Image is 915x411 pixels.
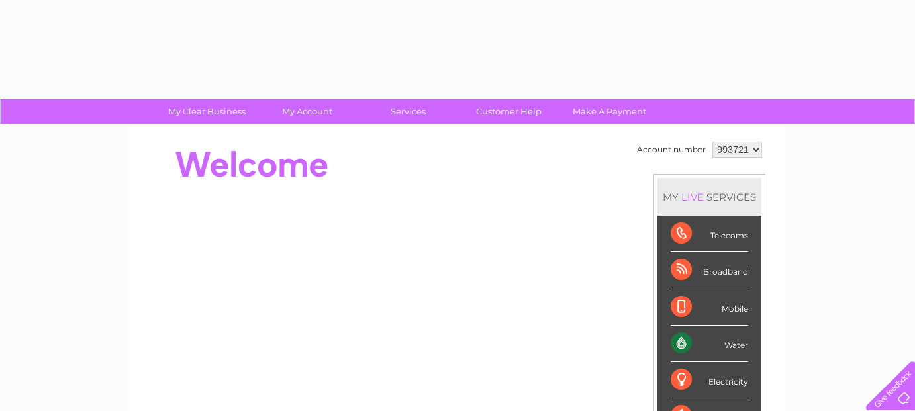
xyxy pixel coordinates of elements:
div: Water [671,326,748,362]
div: Mobile [671,289,748,326]
a: Make A Payment [555,99,664,124]
div: Electricity [671,362,748,398]
div: Telecoms [671,216,748,252]
div: MY SERVICES [657,178,761,216]
td: Account number [634,138,709,161]
a: Customer Help [454,99,563,124]
a: My Clear Business [152,99,262,124]
div: Broadband [671,252,748,289]
a: My Account [253,99,362,124]
div: LIVE [679,191,706,203]
a: Services [354,99,463,124]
